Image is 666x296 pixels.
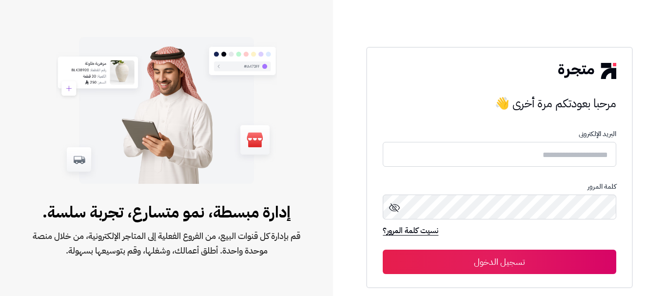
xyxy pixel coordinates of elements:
[383,130,616,138] p: البريد الإلكترونى
[383,183,616,191] p: كلمة المرور
[383,250,616,274] button: تسجيل الدخول
[383,225,438,238] a: نسيت كلمة المرور؟
[383,94,616,113] h3: مرحبا بعودتكم مرة أخرى 👋
[558,63,616,79] img: logo-2.png
[31,229,302,258] span: قم بإدارة كل قنوات البيع، من الفروع الفعلية إلى المتاجر الإلكترونية، من خلال منصة موحدة واحدة. أط...
[31,200,302,224] span: إدارة مبسطة، نمو متسارع، تجربة سلسة.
